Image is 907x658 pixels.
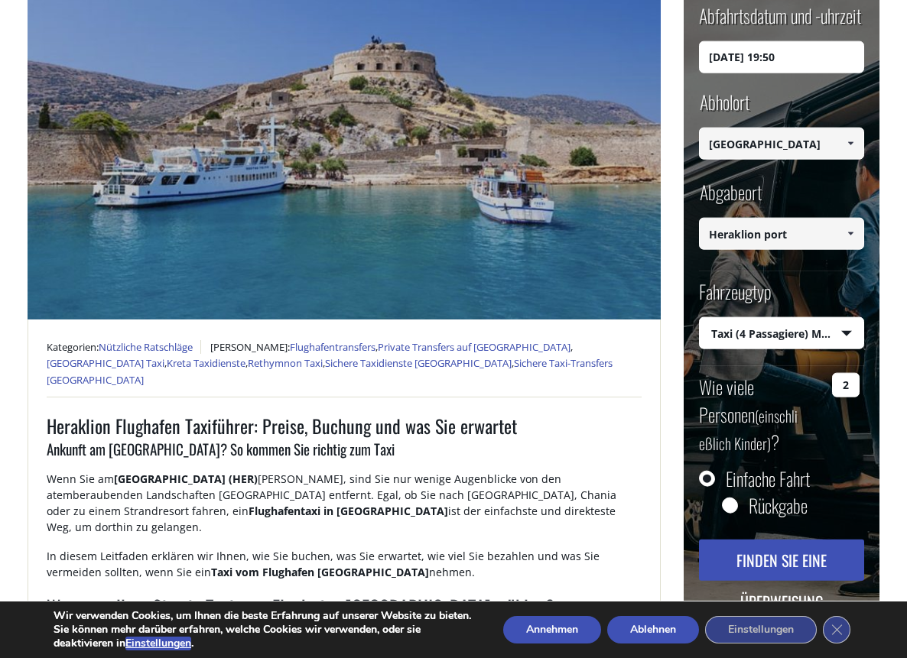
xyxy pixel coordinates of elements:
[571,340,573,354] font: ,
[749,497,808,512] label: Rückgabe
[249,504,448,518] strong: Flughafentaxi in [GEOGRAPHIC_DATA]
[47,439,642,471] h3: Ankunft am [GEOGRAPHIC_DATA]? So kommen Sie richtig zum Taxi
[47,593,642,630] h2: Warum sollten Sie ein Taxi vom Flughafen [GEOGRAPHIC_DATA] wählen?
[114,472,258,486] strong: [GEOGRAPHIC_DATA] (HER)
[699,218,864,250] input: Abgabeort auswählen
[699,179,762,218] label: Abgabeort
[47,356,613,387] a: Sichere Taxi-Transfers [GEOGRAPHIC_DATA]
[607,616,699,643] button: Ablehnen
[512,356,514,370] font: ,
[378,340,571,354] a: Private Transfers auf [GEOGRAPHIC_DATA]
[699,2,861,41] label: Abfahrtsdatum und -uhrzeit
[191,636,193,650] font: .
[699,128,864,160] input: Abholort auswählen
[699,404,798,454] small: (einschließlich Kinder)
[838,128,863,160] a: Show All Items
[245,356,248,370] font: ,
[47,340,99,354] font: Kategorien:
[210,340,290,354] font: [PERSON_NAME]:
[125,637,191,650] button: Einstellungen
[99,340,193,354] a: Nützliche Ratschläge
[47,548,642,593] p: In diesem Leitfaden erklären wir Ihnen, wie Sie buchen, was Sie erwartet, wie viel Sie bezahlen u...
[325,356,512,370] a: Sichere Taxidienste [GEOGRAPHIC_DATA]
[726,470,810,485] label: Einfache Fahrt
[47,356,164,370] a: [GEOGRAPHIC_DATA] Taxi
[47,413,642,439] h1: Heraklion Flughafen Taxiführer: Preise, Buchung und was Sie erwartet
[248,356,323,370] a: Rethymnon Taxi
[700,317,863,349] span: Taxi (4 Passagiere) Mercedes E-Klasse
[503,616,601,643] button: Annehmen
[838,218,863,250] a: Show All Items
[699,89,749,128] label: Abholort
[47,471,642,548] p: Wenn Sie am [PERSON_NAME], sind Sie nur wenige Augenblicke von den atemberaubenden Landschaften [...
[290,340,375,354] a: Flughafentransfers
[699,372,823,455] label: Wie viele Personen ?
[375,340,378,354] font: ,
[823,616,850,643] button: Schließen GDPR Cookie Banner
[699,277,772,316] label: Fahrzeugtyp
[323,356,325,370] font: ,
[705,616,817,643] button: Einstellungen
[699,539,864,580] button: Finden Sie eine Überweisung
[54,622,421,650] font: Sie können mehr darüber erfahren, welche Cookies wir verwenden, oder sie deaktivieren in
[211,565,429,579] strong: Taxi vom Flughafen [GEOGRAPHIC_DATA]
[167,356,245,370] a: Kreta Taxidienste
[164,356,167,370] font: ,
[54,609,473,623] p: Wir verwenden Cookies, um Ihnen die beste Erfahrung auf unserer Website zu bieten.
